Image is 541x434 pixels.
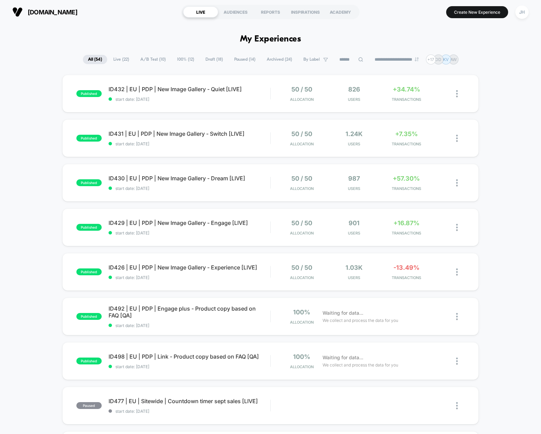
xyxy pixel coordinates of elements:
span: Allocation [290,186,314,191]
span: published [76,90,102,97]
span: All ( 54 ) [83,55,107,64]
span: 1.24k [345,130,363,137]
img: close [456,268,458,276]
span: ID492 | EU | PDP | Engage plus - Product copy based on FAQ [QA] [109,305,270,319]
span: +57.30% [393,175,420,182]
span: 50 / 50 [291,264,312,271]
span: TRANSACTIONS [382,186,431,191]
span: published [76,135,102,142]
p: DD [435,57,441,62]
div: ACADEMY [323,7,358,17]
span: published [76,358,102,364]
span: 100% [293,353,310,360]
span: ID430 | EU | PDP | New Image Gallery - Dream [LIVE] [109,175,270,182]
div: JH [515,5,529,19]
span: [DOMAIN_NAME] [28,9,77,16]
span: Users [330,97,378,102]
span: We collect and process the data for you [323,317,398,324]
button: Create New Experience [446,6,508,18]
span: Draft ( 18 ) [200,55,228,64]
span: published [76,224,102,231]
img: close [456,179,458,186]
span: Allocation [290,97,314,102]
div: + 17 [426,55,436,64]
span: published [76,179,102,186]
span: Users [330,186,378,191]
span: paused [76,402,102,409]
span: 100% [293,309,310,316]
span: TRANSACTIONS [382,231,431,236]
span: TRANSACTIONS [382,275,431,280]
span: ID477 | EU | Sitewide | Countdown timer sept sales [LIVE] [109,398,270,405]
span: 50 / 50 [291,219,312,227]
img: close [456,402,458,409]
span: start date: [DATE] [109,230,270,236]
span: TRANSACTIONS [382,97,431,102]
span: Allocation [290,364,314,369]
div: AUDIENCES [218,7,253,17]
span: Allocation [290,275,314,280]
div: REPORTS [253,7,288,17]
span: 1.03k [345,264,363,271]
div: INSPIRATIONS [288,7,323,17]
span: By Label [303,57,320,62]
p: KV [443,57,449,62]
img: close [456,313,458,320]
span: start date: [DATE] [109,186,270,191]
span: start date: [DATE] [109,409,270,414]
img: close [456,135,458,142]
span: 826 [348,86,360,93]
button: [DOMAIN_NAME] [10,7,79,17]
p: AW [450,57,457,62]
img: close [456,90,458,97]
span: published [76,313,102,320]
span: Allocation [290,142,314,146]
span: 50 / 50 [291,175,312,182]
span: +7.35% [395,130,418,137]
span: Archived ( 24 ) [262,55,297,64]
span: Paused ( 14 ) [229,55,261,64]
span: start date: [DATE] [109,323,270,328]
span: ID432 | EU | PDP | New Image Gallery - Quiet [LIVE] [109,86,270,93]
span: start date: [DATE] [109,275,270,280]
span: A/B Test ( 10 ) [135,55,171,64]
span: start date: [DATE] [109,364,270,369]
span: Live ( 22 ) [108,55,134,64]
span: Users [330,275,378,280]
span: 50 / 50 [291,86,312,93]
span: Allocation [290,320,314,325]
span: Waiting for data... [323,309,363,317]
span: 901 [349,219,360,227]
span: Users [330,231,378,236]
span: +16.87% [393,219,419,227]
span: Allocation [290,231,314,236]
div: LIVE [183,7,218,17]
h1: My Experiences [240,34,301,44]
span: ID426 | EU | PDP | New Image Gallery - Experience [LIVE] [109,264,270,271]
span: start date: [DATE] [109,141,270,146]
span: 987 [348,175,360,182]
span: 100% ( 12 ) [172,55,199,64]
img: close [456,358,458,365]
span: 50 / 50 [291,130,312,137]
img: Visually logo [12,7,23,17]
span: ID429 | EU | PDP | New Image Gallery - Engage [LIVE] [109,219,270,226]
span: -13.49% [393,264,419,271]
img: close [456,224,458,231]
span: start date: [DATE] [109,97,270,102]
span: ID498 | EU | PDP | Link - Product copy based on FAQ [QA] [109,353,270,360]
span: Waiting for data... [323,354,363,361]
span: ID431 | EU | PDP | New Image Gallery - Switch [LIVE] [109,130,270,137]
img: end [415,57,419,61]
span: +34.74% [393,86,420,93]
button: JH [513,5,531,19]
span: TRANSACTIONS [382,142,431,146]
span: Users [330,142,378,146]
span: We collect and process the data for you [323,362,398,368]
span: published [76,268,102,275]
